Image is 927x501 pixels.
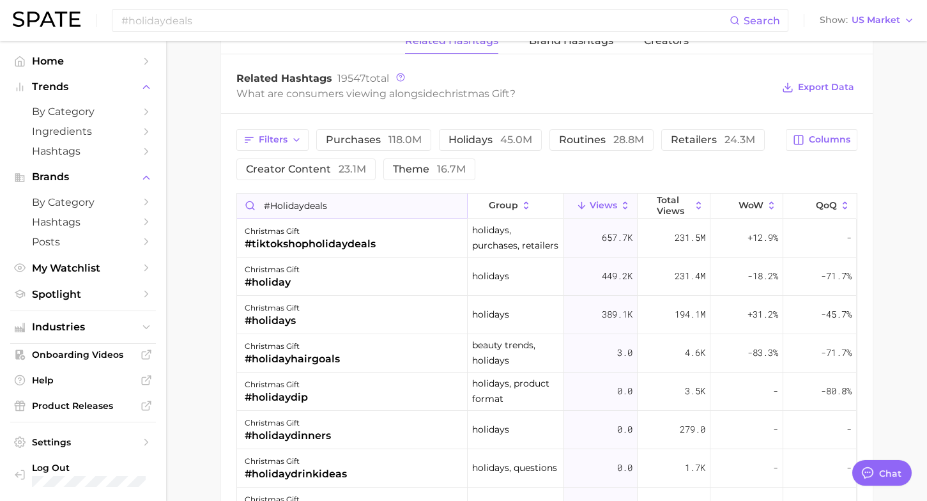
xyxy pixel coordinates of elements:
span: 1.7k [685,460,705,475]
span: Hashtags [32,216,134,228]
input: Search in category [237,194,467,218]
span: Search [744,15,780,27]
span: Columns [809,134,850,145]
span: 23.1m [339,163,366,175]
span: - [773,460,778,475]
span: holidays, purchases, retailers [472,222,560,253]
span: Show [820,17,848,24]
span: Views [590,200,617,210]
div: christmas gift [245,415,331,431]
span: by Category [32,196,134,208]
span: Total Views [657,195,691,215]
button: Views [564,194,637,219]
span: 657.7k [602,230,632,245]
span: Hashtags [32,145,134,157]
div: christmas gift [245,262,300,277]
button: christmas gift#holidayholidays449.2k231.4m-18.2%-71.7% [237,258,857,296]
span: Related Hashtags [236,72,332,84]
span: 0.0 [617,422,632,437]
input: Search here for a brand, industry, or ingredient [120,10,730,31]
button: Total Views [638,194,710,219]
span: Trends [32,81,134,93]
span: -80.8% [821,383,852,399]
span: group [489,200,518,210]
button: WoW [710,194,783,219]
div: #holidaydrinkideas [245,466,347,482]
div: christmas gift [245,454,347,469]
span: routines [559,135,644,145]
span: -18.2% [747,268,778,284]
span: 28.8m [613,134,644,146]
span: +12.9% [747,230,778,245]
span: - [847,422,852,437]
span: retailers [671,135,755,145]
button: christmas gift#holidayhairgoalsbeauty trends, holidays3.04.6k-83.3%-71.7% [237,334,857,373]
span: Industries [32,321,134,333]
span: 231.4m [675,268,705,284]
button: Trends [10,77,156,96]
a: Product Releases [10,396,156,415]
button: Filters [236,129,309,151]
span: holidays [472,268,509,284]
span: beauty trends, holidays [472,337,560,368]
span: US Market [852,17,900,24]
span: total [337,72,389,84]
button: ShowUS Market [816,12,917,29]
a: Onboarding Videos [10,345,156,364]
span: by Category [32,105,134,118]
div: christmas gift [245,300,300,316]
span: - [773,383,778,399]
span: -83.3% [747,345,778,360]
span: Posts [32,236,134,248]
span: holidays, product format [472,376,560,406]
button: QoQ [783,194,856,219]
img: SPATE [13,12,80,27]
span: theme [393,164,466,174]
span: - [847,460,852,475]
div: #holidaydip [245,390,308,405]
a: Home [10,51,156,71]
span: QoQ [816,200,837,210]
span: holidays, questions [472,460,557,475]
a: Hashtags [10,141,156,161]
a: by Category [10,192,156,212]
span: 0.0 [617,383,632,399]
span: holidays [448,135,532,145]
span: Brand Hashtags [529,35,613,47]
button: christmas gift#holidaydrinkideasholidays, questions0.01.7k-- [237,449,857,488]
span: Creators [644,35,689,47]
span: -71.7% [821,268,852,284]
span: +31.2% [747,307,778,322]
span: holidays [472,307,509,322]
span: Ingredients [32,125,134,137]
span: 194.1m [675,307,705,322]
span: 389.1k [602,307,632,322]
button: christmas gift#holidaydipholidays, product format0.03.5k--80.8% [237,373,857,411]
span: 0.0 [617,460,632,475]
a: Hashtags [10,212,156,232]
button: christmas gift#holidaysholidays389.1k194.1m+31.2%-45.7% [237,296,857,334]
span: 3.0 [617,345,632,360]
span: 449.2k [602,268,632,284]
span: Help [32,374,134,386]
span: 19547 [337,72,365,84]
button: Columns [786,129,857,151]
button: Export Data [779,79,857,96]
span: creator content [246,164,366,174]
div: #holiday [245,275,300,290]
span: My Watchlist [32,262,134,274]
span: purchases [326,135,422,145]
button: christmas gift#tiktokshopholidaydealsholidays, purchases, retailers657.7k231.5m+12.9%- [237,219,857,258]
span: - [847,230,852,245]
button: Brands [10,167,156,187]
a: Posts [10,232,156,252]
a: Ingredients [10,121,156,141]
div: christmas gift [245,224,376,239]
button: christmas gift#holidaydinnersholidays0.0279.0-- [237,411,857,449]
span: Product Releases [32,400,134,412]
div: christmas gift [245,339,340,354]
a: Log out. Currently logged in with e-mail emilydy@benefitcosmetics.com. [10,458,156,491]
span: 16.7m [437,163,466,175]
span: 118.0m [388,134,422,146]
span: 3.5k [685,383,705,399]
